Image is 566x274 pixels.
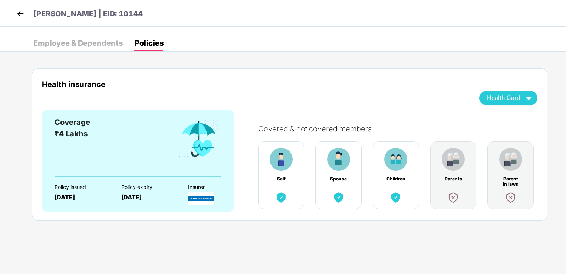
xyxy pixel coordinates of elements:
[479,91,537,105] button: Health Card
[258,124,545,133] div: Covered & not covered members
[33,39,123,47] div: Employee & Dependents
[329,176,348,182] div: Spouse
[121,184,175,190] div: Policy expiry
[188,192,214,205] img: InsurerLogo
[504,191,517,204] img: benefitCardImg
[442,148,465,171] img: benefitCardImg
[55,194,108,201] div: [DATE]
[270,148,293,171] img: benefitCardImg
[327,148,350,171] img: benefitCardImg
[272,176,291,182] div: Self
[389,191,402,204] img: benefitCardImg
[447,191,460,204] img: benefitCardImg
[274,191,288,204] img: benefitCardImg
[33,8,143,20] p: [PERSON_NAME] | EID: 10144
[384,148,407,171] img: benefitCardImg
[386,176,405,182] div: Children
[522,91,535,104] img: wAAAAASUVORK5CYII=
[42,80,468,88] div: Health insurance
[177,117,221,161] img: benefitCardImg
[444,176,463,182] div: Parents
[501,176,520,182] div: Parent in laws
[55,117,90,128] div: Coverage
[15,8,26,19] img: back
[135,39,164,47] div: Policies
[188,184,242,190] div: Insurer
[499,148,522,171] img: benefitCardImg
[121,194,175,201] div: [DATE]
[332,191,345,204] img: benefitCardImg
[487,96,520,100] span: Health Card
[55,184,108,190] div: Policy issued
[55,129,88,138] span: ₹4 Lakhs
